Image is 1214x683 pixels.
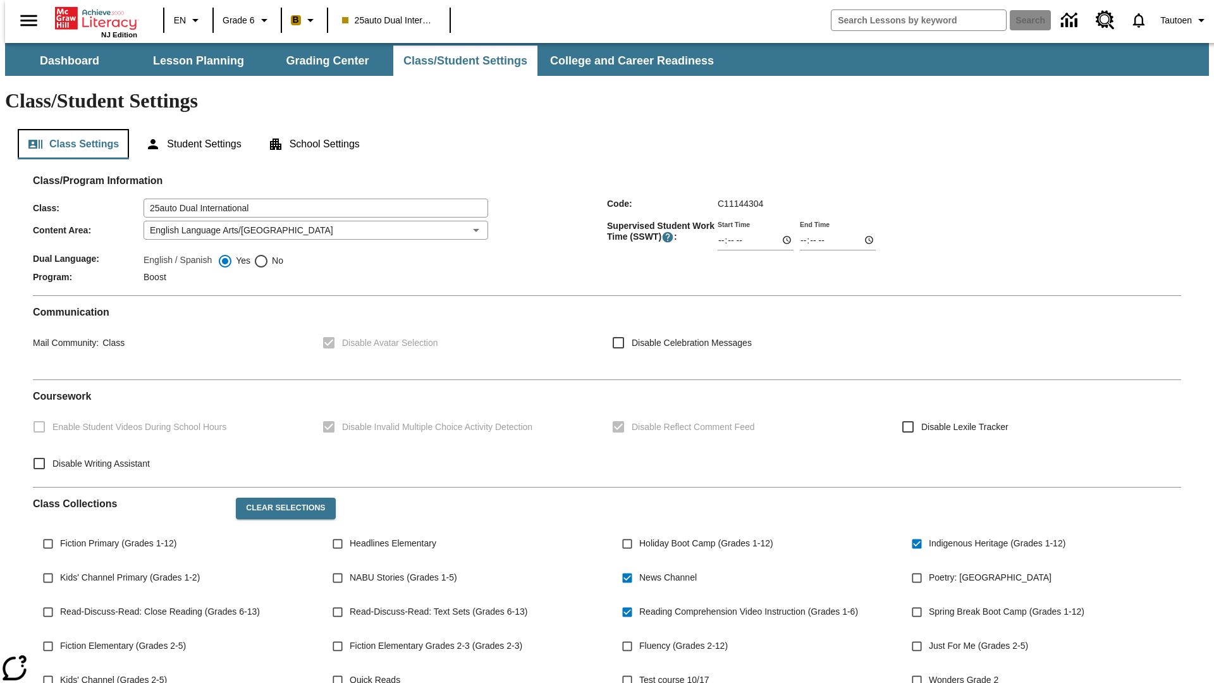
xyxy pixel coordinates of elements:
[60,571,200,584] span: Kids' Channel Primary (Grades 1-2)
[33,390,1181,402] h2: Course work
[33,338,99,348] span: Mail Community :
[258,129,370,159] button: School Settings
[800,219,830,229] label: End Time
[540,46,724,76] button: College and Career Readiness
[921,421,1009,434] span: Disable Lexile Tracker
[33,498,226,510] h2: Class Collections
[350,571,457,584] span: NABU Stories (Grades 1-5)
[831,10,1006,30] input: search field
[33,390,1181,477] div: Coursework
[236,498,335,519] button: Clear Selections
[929,639,1028,653] span: Just For Me (Grades 2-5)
[718,199,763,209] span: C11144304
[144,254,212,269] label: English / Spanish
[632,421,755,434] span: Disable Reflect Comment Feed
[639,537,773,550] span: Holiday Boot Camp (Grades 1-12)
[144,272,166,282] span: Boost
[60,605,260,618] span: Read-Discuss-Read: Close Reading (Grades 6-13)
[293,12,299,28] span: B
[18,129,129,159] button: Class Settings
[1088,3,1122,37] a: Resource Center, Will open in new tab
[33,175,1181,187] h2: Class/Program Information
[342,336,438,350] span: Disable Avatar Selection
[350,639,522,653] span: Fiction Elementary Grades 2-3 (Grades 2-3)
[233,254,250,268] span: Yes
[342,421,532,434] span: Disable Invalid Multiple Choice Activity Detection
[135,129,251,159] button: Student Settings
[144,221,488,240] div: English Language Arts/[GEOGRAPHIC_DATA]
[639,571,697,584] span: News Channel
[350,537,436,550] span: Headlines Elementary
[99,338,125,348] span: Class
[33,225,144,235] span: Content Area :
[929,605,1084,618] span: Spring Break Boot Camp (Grades 1-12)
[33,306,1181,318] h2: Communication
[1122,4,1155,37] a: Notifications
[10,2,47,39] button: Open side menu
[33,272,144,282] span: Program :
[264,46,391,76] button: Grading Center
[607,221,718,243] span: Supervised Student Work Time (SSWT) :
[607,199,718,209] span: Code :
[5,46,725,76] div: SubNavbar
[286,9,323,32] button: Boost Class color is peach. Change class color
[929,571,1052,584] span: Poetry: [GEOGRAPHIC_DATA]
[632,336,752,350] span: Disable Celebration Messages
[342,14,436,27] span: 25auto Dual International
[144,199,488,218] input: Class
[218,9,277,32] button: Grade: Grade 6, Select a grade
[18,129,1196,159] div: Class/Student Settings
[52,457,150,471] span: Disable Writing Assistant
[661,231,674,243] button: Supervised Student Work Time is the timeframe when students can take LevelSet and when lessons ar...
[101,31,137,39] span: NJ Edition
[5,89,1209,113] h1: Class/Student Settings
[929,537,1065,550] span: Indigenous Heritage (Grades 1-12)
[350,605,527,618] span: Read-Discuss-Read: Text Sets (Grades 6-13)
[60,639,186,653] span: Fiction Elementary (Grades 2-5)
[55,6,137,31] a: Home
[393,46,537,76] button: Class/Student Settings
[135,46,262,76] button: Lesson Planning
[1155,9,1214,32] button: Profile/Settings
[33,203,144,213] span: Class :
[52,421,226,434] span: Enable Student Videos During School Hours
[33,254,144,264] span: Dual Language :
[6,46,133,76] button: Dashboard
[5,43,1209,76] div: SubNavbar
[269,254,283,268] span: No
[60,537,176,550] span: Fiction Primary (Grades 1-12)
[1053,3,1088,38] a: Data Center
[174,14,186,27] span: EN
[33,187,1181,285] div: Class/Program Information
[33,306,1181,369] div: Communication
[639,605,858,618] span: Reading Comprehension Video Instruction (Grades 1-6)
[639,639,728,653] span: Fluency (Grades 2-12)
[168,9,209,32] button: Language: EN, Select a language
[223,14,255,27] span: Grade 6
[55,4,137,39] div: Home
[718,219,750,229] label: Start Time
[1160,14,1192,27] span: Tautoen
